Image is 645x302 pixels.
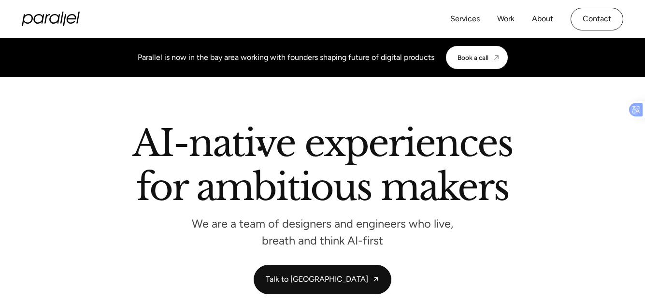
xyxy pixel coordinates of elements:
[62,125,584,210] h2: AI-native experiences for ambitious makers
[532,12,553,26] a: About
[178,220,468,245] p: We are a team of designers and engineers who live, breath and think AI-first
[450,12,480,26] a: Services
[22,12,80,26] a: home
[446,46,508,69] a: Book a call
[458,54,488,61] div: Book a call
[497,12,515,26] a: Work
[138,52,434,63] div: Parallel is now in the bay area working with founders shaping future of digital products
[571,8,623,30] a: Contact
[492,54,500,61] img: CTA arrow image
